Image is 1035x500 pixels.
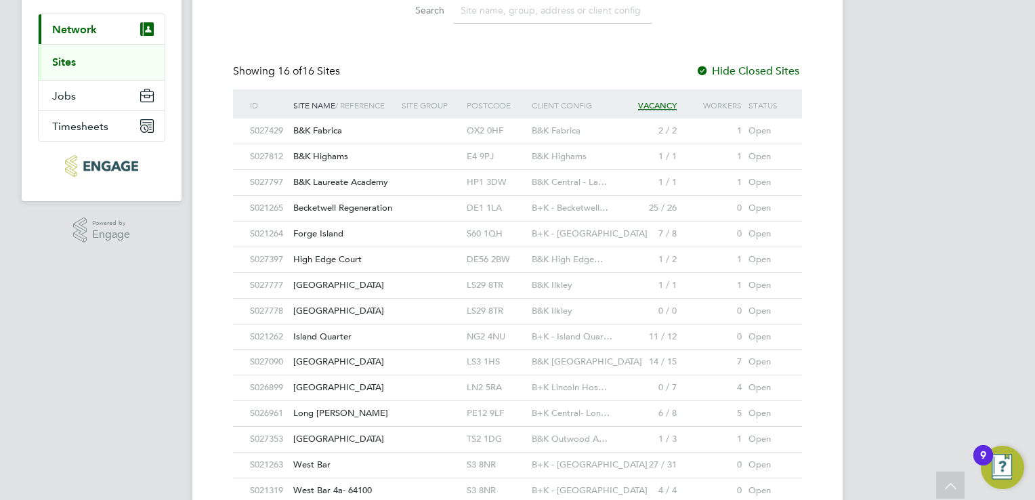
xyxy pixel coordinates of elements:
[293,176,388,188] span: B&K Laureate Academy
[532,176,607,188] span: B&K Central - La…
[745,273,788,298] div: Open
[463,325,528,350] div: NG2 4NU
[247,272,788,284] a: S027777[GEOGRAPHIC_DATA] LS29 8TRB&K Ilkley1 / 11Open
[680,273,745,298] div: 1
[745,299,788,324] div: Open
[463,299,528,324] div: LS29 8TR
[398,89,463,121] div: Site Group
[615,144,680,169] div: 1 / 1
[247,375,290,400] div: S026899
[532,150,587,162] span: B&K Highams
[247,169,788,181] a: S027797B&K Laureate Academy HP1 3DWB&K Central - La…1 / 11Open
[293,202,392,213] span: Becketwell Regeneration
[463,170,528,195] div: HP1 3DW
[615,350,680,375] div: 14 / 15
[247,196,290,221] div: S021265
[247,144,788,155] a: S027812B&K Highams E4 9PJB&K Highams1 / 11Open
[745,453,788,478] div: Open
[247,170,290,195] div: S027797
[52,23,97,36] span: Network
[980,455,986,473] div: 9
[278,64,302,78] span: 16 of
[680,119,745,144] div: 1
[745,350,788,375] div: Open
[981,446,1024,489] button: Open Resource Center, 9 new notifications
[680,222,745,247] div: 0
[638,100,677,111] span: Vacancy
[247,401,290,426] div: S026961
[247,119,290,144] div: S027429
[745,375,788,400] div: Open
[247,195,788,207] a: S021265Becketwell Regeneration DE1 1LAB+K - Becketwell…25 / 260Open
[528,89,615,121] div: Client Config
[680,89,745,121] div: Workers
[293,305,384,316] span: [GEOGRAPHIC_DATA]
[532,202,608,213] span: B+K - Becketwell…
[615,453,680,478] div: 27 / 31
[745,247,788,272] div: Open
[615,427,680,452] div: 1 / 3
[532,305,572,316] span: B&K Ilkley
[247,427,290,452] div: S027353
[247,144,290,169] div: S027812
[247,221,788,232] a: S021264Forge Island S60 1QHB+K - [GEOGRAPHIC_DATA]7 / 80Open
[247,89,290,121] div: ID
[745,325,788,350] div: Open
[696,64,799,78] label: Hide Closed Sites
[615,119,680,144] div: 2 / 2
[680,170,745,195] div: 1
[680,325,745,350] div: 0
[293,381,384,393] span: [GEOGRAPHIC_DATA]
[532,356,642,367] span: B&K [GEOGRAPHIC_DATA]
[532,407,610,419] span: B+K Central- Lon…
[463,273,528,298] div: LS29 8TR
[745,119,788,144] div: Open
[247,400,788,412] a: S026961Long [PERSON_NAME] PE12 9LFB+K Central- Lon…6 / 85Open
[38,155,165,177] a: Go to home page
[278,64,340,78] span: 16 Sites
[52,89,76,102] span: Jobs
[615,247,680,272] div: 1 / 2
[463,119,528,144] div: OX2 0HF
[680,427,745,452] div: 1
[39,44,165,80] div: Network
[745,170,788,195] div: Open
[615,401,680,426] div: 6 / 8
[680,299,745,324] div: 0
[92,217,130,229] span: Powered by
[293,356,384,367] span: [GEOGRAPHIC_DATA]
[335,100,385,110] span: / Reference
[615,196,680,221] div: 25 / 26
[233,64,343,79] div: Showing
[247,222,290,247] div: S021264
[463,222,528,247] div: S60 1QH
[247,299,290,324] div: S027778
[463,144,528,169] div: E4 9PJ
[615,273,680,298] div: 1 / 1
[680,144,745,169] div: 1
[532,331,612,342] span: B+K - Island Quar…
[532,433,608,444] span: B&K Outwood A…
[532,125,580,136] span: B&K Fabrica
[532,381,607,393] span: B+K Lincoln Hos…
[615,375,680,400] div: 0 / 7
[463,375,528,400] div: LN2 5RA
[680,196,745,221] div: 0
[293,459,331,470] span: West Bar
[39,111,165,141] button: Timesheets
[247,349,788,360] a: S027090[GEOGRAPHIC_DATA] LS3 1HSB&K [GEOGRAPHIC_DATA]14 / 157Open
[463,89,528,121] div: Postcode
[532,484,648,496] span: B+K - [GEOGRAPHIC_DATA]
[247,478,788,489] a: S021319West Bar 4a- 64100 S3 8NRB+K - [GEOGRAPHIC_DATA]4 / 40Open
[247,298,788,310] a: S027778[GEOGRAPHIC_DATA] LS29 8TRB&K Ilkley0 / 00Open
[247,325,290,350] div: S021262
[247,273,290,298] div: S027777
[92,229,130,241] span: Engage
[615,325,680,350] div: 11 / 12
[293,484,372,496] span: West Bar 4a- 64100
[247,426,788,438] a: S027353[GEOGRAPHIC_DATA] TS2 1DGB&K Outwood A…1 / 31Open
[680,350,745,375] div: 7
[39,14,165,44] button: Network
[383,4,444,16] label: Search
[463,401,528,426] div: PE12 9LF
